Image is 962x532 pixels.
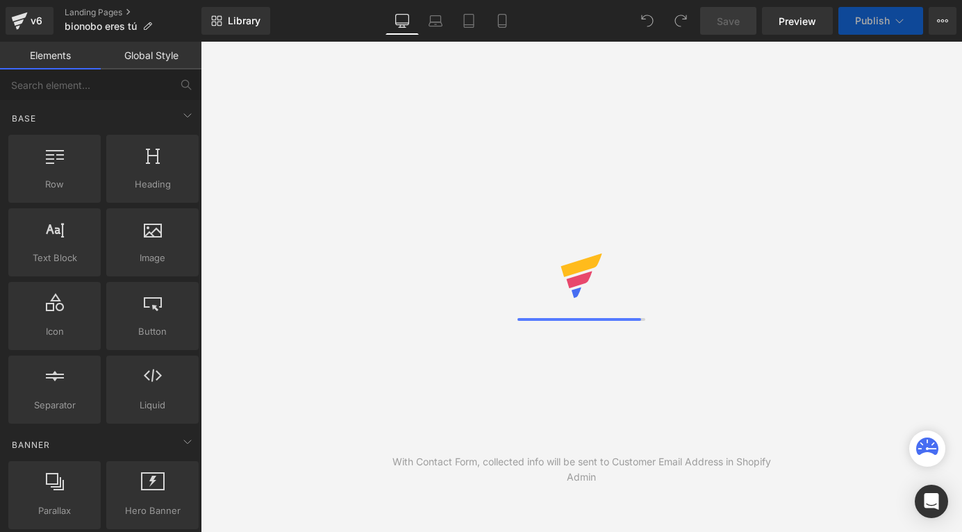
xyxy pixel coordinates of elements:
[855,15,890,26] span: Publish
[101,42,201,69] a: Global Style
[915,485,948,518] div: Open Intercom Messenger
[762,7,833,35] a: Preview
[10,112,38,125] span: Base
[13,398,97,413] span: Separator
[65,7,201,18] a: Landing Pages
[228,15,260,27] span: Library
[486,7,519,35] a: Mobile
[110,324,194,339] span: Button
[201,7,270,35] a: New Library
[838,7,923,35] button: Publish
[633,7,661,35] button: Undo
[667,7,695,35] button: Redo
[717,14,740,28] span: Save
[13,251,97,265] span: Text Block
[929,7,956,35] button: More
[13,177,97,192] span: Row
[28,12,45,30] div: v6
[13,324,97,339] span: Icon
[385,7,419,35] a: Desktop
[110,398,194,413] span: Liquid
[779,14,816,28] span: Preview
[110,177,194,192] span: Heading
[452,7,486,35] a: Tablet
[110,251,194,265] span: Image
[65,21,137,32] span: bionobo eres tú
[391,454,772,485] div: With Contact Form, collected info will be sent to Customer Email Address in Shopify Admin
[110,504,194,518] span: Hero Banner
[6,7,53,35] a: v6
[10,438,51,451] span: Banner
[13,504,97,518] span: Parallax
[419,7,452,35] a: Laptop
